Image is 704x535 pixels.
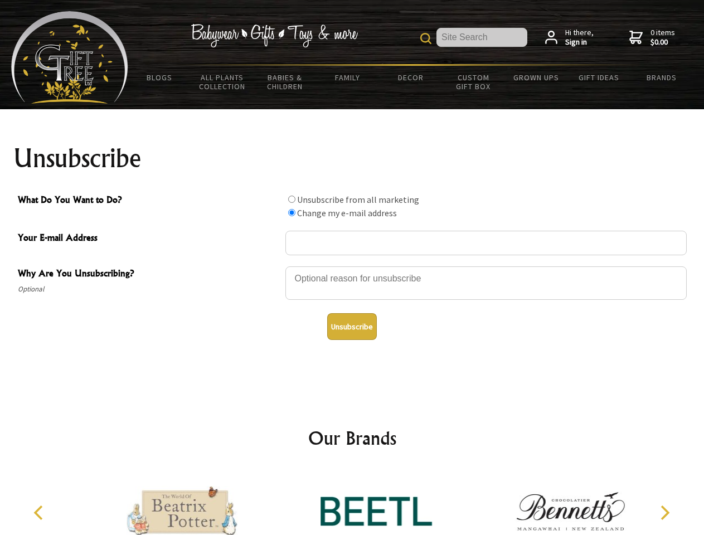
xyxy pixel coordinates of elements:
input: Your E-mail Address [285,231,687,255]
a: Decor [379,66,442,89]
a: Grown Ups [504,66,567,89]
a: Hi there,Sign in [545,28,594,47]
input: Site Search [436,28,527,47]
a: Babies & Children [254,66,317,98]
h1: Unsubscribe [13,145,691,172]
button: Previous [28,500,52,525]
a: Gift Ideas [567,66,630,89]
label: Change my e-mail address [297,207,397,218]
button: Unsubscribe [327,313,377,340]
textarea: Why Are You Unsubscribing? [285,266,687,300]
span: Your E-mail Address [18,231,280,247]
span: 0 items [650,27,675,47]
button: Next [652,500,677,525]
span: Optional [18,283,280,296]
img: product search [420,33,431,44]
a: Family [317,66,380,89]
a: Brands [630,66,693,89]
img: Babyware - Gifts - Toys and more... [11,11,128,104]
h2: Our Brands [22,425,682,451]
a: All Plants Collection [191,66,254,98]
strong: Sign in [565,37,594,47]
span: Hi there, [565,28,594,47]
input: What Do You Want to Do? [288,209,295,216]
a: Custom Gift Box [442,66,505,98]
input: What Do You Want to Do? [288,196,295,203]
span: What Do You Want to Do? [18,193,280,209]
a: BLOGS [128,66,191,89]
strong: $0.00 [650,37,675,47]
label: Unsubscribe from all marketing [297,194,419,205]
a: 0 items$0.00 [629,28,675,47]
span: Why Are You Unsubscribing? [18,266,280,283]
img: Babywear - Gifts - Toys & more [191,24,358,47]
